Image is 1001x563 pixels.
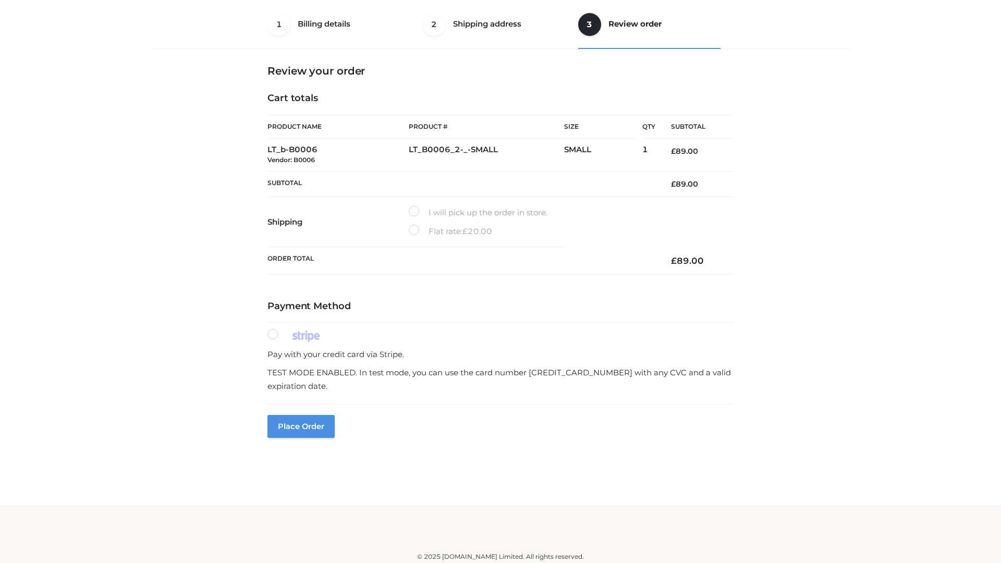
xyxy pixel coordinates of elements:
td: SMALL [564,139,642,172]
th: Subtotal [655,115,734,139]
p: Pay with your credit card via Stripe. [267,348,734,361]
h4: Payment Method [267,301,734,312]
th: Shipping [267,197,409,247]
span: £ [671,255,677,266]
label: Flat rate: [409,225,492,238]
p: TEST MODE ENABLED. In test mode, you can use the card number [CREDIT_CARD_NUMBER] with any CVC an... [267,366,734,393]
bdi: 89.00 [671,179,698,189]
th: Size [564,115,637,139]
div: © 2025 [DOMAIN_NAME] Limited. All rights reserved. [155,552,846,562]
label: I will pick up the order in store. [409,206,547,219]
h4: Cart totals [267,93,734,104]
span: £ [462,226,468,236]
td: LT_b-B0006 [267,139,409,172]
th: Qty [642,115,655,139]
button: Place order [267,415,335,438]
th: Product Name [267,115,409,139]
small: Vendor: B0006 [267,156,315,164]
bdi: 89.00 [671,146,698,156]
th: Order Total [267,247,655,275]
bdi: 20.00 [462,226,492,236]
span: £ [671,179,676,189]
th: Subtotal [267,171,655,197]
bdi: 89.00 [671,255,704,266]
td: LT_B0006_2-_-SMALL [409,139,564,172]
th: Product # [409,115,564,139]
td: 1 [642,139,655,172]
h3: Review your order [267,65,734,77]
span: £ [671,146,676,156]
